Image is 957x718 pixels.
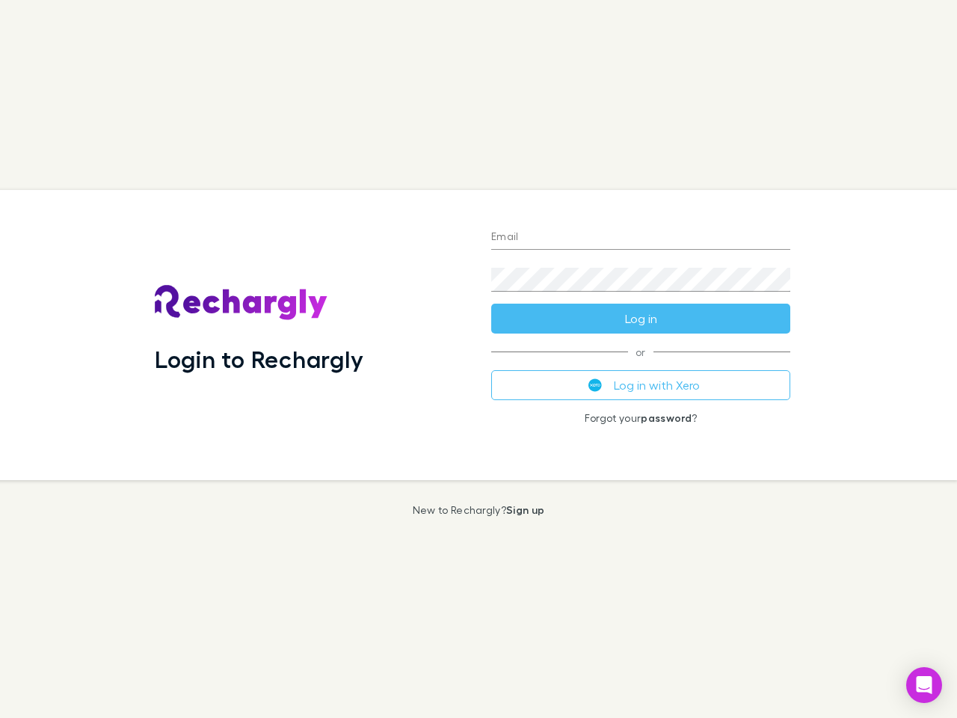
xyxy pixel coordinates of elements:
a: password [641,411,692,424]
h1: Login to Rechargly [155,345,363,373]
img: Xero's logo [588,378,602,392]
button: Log in [491,304,790,334]
button: Log in with Xero [491,370,790,400]
span: or [491,352,790,352]
img: Rechargly's Logo [155,285,328,321]
p: New to Rechargly? [413,504,545,516]
a: Sign up [506,503,544,516]
p: Forgot your ? [491,412,790,424]
div: Open Intercom Messenger [906,667,942,703]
